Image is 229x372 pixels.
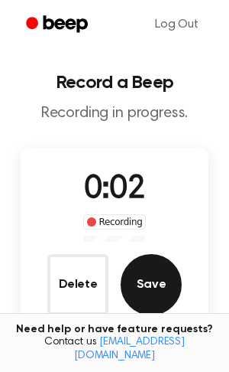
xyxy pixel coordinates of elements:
[74,337,185,361] a: [EMAIL_ADDRESS][DOMAIN_NAME]
[140,6,214,43] a: Log Out
[12,104,217,123] p: Recording in progress.
[83,214,147,230] div: Recording
[9,336,220,363] span: Contact us
[12,73,217,92] h1: Record a Beep
[121,254,182,315] button: Save Audio Record
[15,10,102,40] a: Beep
[84,174,145,206] span: 0:02
[47,254,108,315] button: Delete Audio Record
